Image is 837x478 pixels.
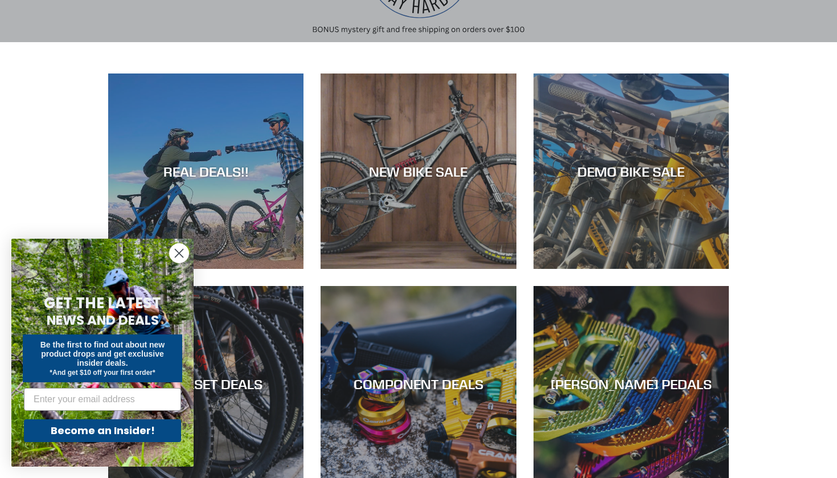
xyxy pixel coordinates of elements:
div: NEW BIKE SALE [321,163,516,179]
span: Be the first to find out about new product drops and get exclusive insider deals. [40,340,165,367]
button: Become an Insider! [24,419,181,442]
div: WHEELSET DEALS [108,376,303,393]
span: NEWS AND DEALS [47,311,159,329]
span: GET THE LATEST [44,293,161,313]
div: [PERSON_NAME] PEDALS [534,376,729,393]
a: NEW BIKE SALE [321,73,516,269]
div: COMPONENT DEALS [321,376,516,393]
input: Enter your email address [24,388,181,411]
a: DEMO BIKE SALE [534,73,729,269]
span: *And get $10 off your first order* [50,369,155,377]
div: DEMO BIKE SALE [534,163,729,179]
a: REAL DEALS!! [108,73,303,269]
button: Close dialog [169,243,189,263]
div: REAL DEALS!! [108,163,303,179]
